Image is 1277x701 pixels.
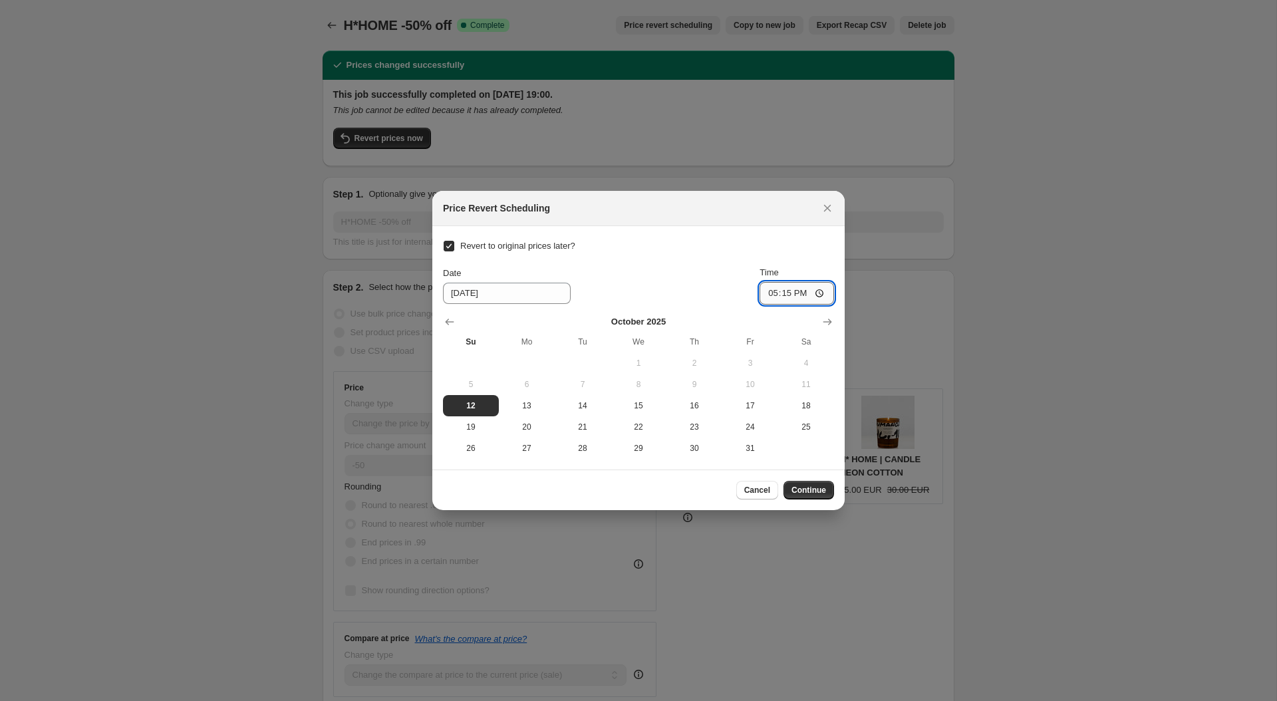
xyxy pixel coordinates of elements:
[555,395,611,416] button: Tuesday October 14 2025
[443,374,499,395] button: Sunday October 5 2025
[504,379,549,390] span: 6
[616,422,661,432] span: 22
[666,416,722,438] button: Thursday October 23 2025
[499,331,555,352] th: Monday
[672,422,717,432] span: 23
[504,443,549,454] span: 27
[778,395,834,416] button: Saturday October 18 2025
[722,438,778,459] button: Friday October 31 2025
[728,358,773,368] span: 3
[778,331,834,352] th: Saturday
[560,443,605,454] span: 28
[448,422,494,432] span: 19
[744,485,770,495] span: Cancel
[778,416,834,438] button: Saturday October 25 2025
[616,443,661,454] span: 29
[560,337,605,347] span: Tu
[499,438,555,459] button: Monday October 27 2025
[722,416,778,438] button: Friday October 24 2025
[791,485,826,495] span: Continue
[722,374,778,395] button: Friday October 10 2025
[460,241,575,251] span: Revert to original prices later?
[611,374,666,395] button: Wednesday October 8 2025
[760,267,778,277] span: Time
[611,331,666,352] th: Wednesday
[560,400,605,411] span: 14
[666,331,722,352] th: Thursday
[443,438,499,459] button: Sunday October 26 2025
[672,443,717,454] span: 30
[611,438,666,459] button: Wednesday October 29 2025
[722,331,778,352] th: Friday
[443,268,461,278] span: Date
[443,416,499,438] button: Sunday October 19 2025
[504,337,549,347] span: Mo
[672,337,717,347] span: Th
[760,282,834,305] input: 12:00
[616,400,661,411] span: 15
[783,358,829,368] span: 4
[499,395,555,416] button: Monday October 13 2025
[616,379,661,390] span: 8
[728,443,773,454] span: 31
[555,438,611,459] button: Tuesday October 28 2025
[778,374,834,395] button: Saturday October 11 2025
[666,395,722,416] button: Thursday October 16 2025
[448,443,494,454] span: 26
[783,400,829,411] span: 18
[666,438,722,459] button: Thursday October 30 2025
[818,313,837,331] button: Show next month, November 2025
[560,379,605,390] span: 7
[611,352,666,374] button: Wednesday October 1 2025
[783,337,829,347] span: Sa
[736,481,778,499] button: Cancel
[611,416,666,438] button: Wednesday October 22 2025
[672,400,717,411] span: 16
[555,374,611,395] button: Tuesday October 7 2025
[499,416,555,438] button: Monday October 20 2025
[555,331,611,352] th: Tuesday
[783,422,829,432] span: 25
[616,337,661,347] span: We
[443,395,499,416] button: Today Sunday October 12 2025
[722,395,778,416] button: Friday October 17 2025
[560,422,605,432] span: 21
[448,379,494,390] span: 5
[722,352,778,374] button: Friday October 3 2025
[783,481,834,499] button: Continue
[504,400,549,411] span: 13
[783,379,829,390] span: 11
[499,374,555,395] button: Monday October 6 2025
[818,199,837,217] button: Close
[728,337,773,347] span: Fr
[504,422,549,432] span: 20
[443,202,550,215] h2: Price Revert Scheduling
[666,352,722,374] button: Thursday October 2 2025
[666,374,722,395] button: Thursday October 9 2025
[611,395,666,416] button: Wednesday October 15 2025
[440,313,459,331] button: Show previous month, September 2025
[555,416,611,438] button: Tuesday October 21 2025
[728,379,773,390] span: 10
[443,331,499,352] th: Sunday
[448,337,494,347] span: Su
[672,379,717,390] span: 9
[728,422,773,432] span: 24
[728,400,773,411] span: 17
[616,358,661,368] span: 1
[443,283,571,304] input: 10/12/2025
[778,352,834,374] button: Saturday October 4 2025
[448,400,494,411] span: 12
[672,358,717,368] span: 2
